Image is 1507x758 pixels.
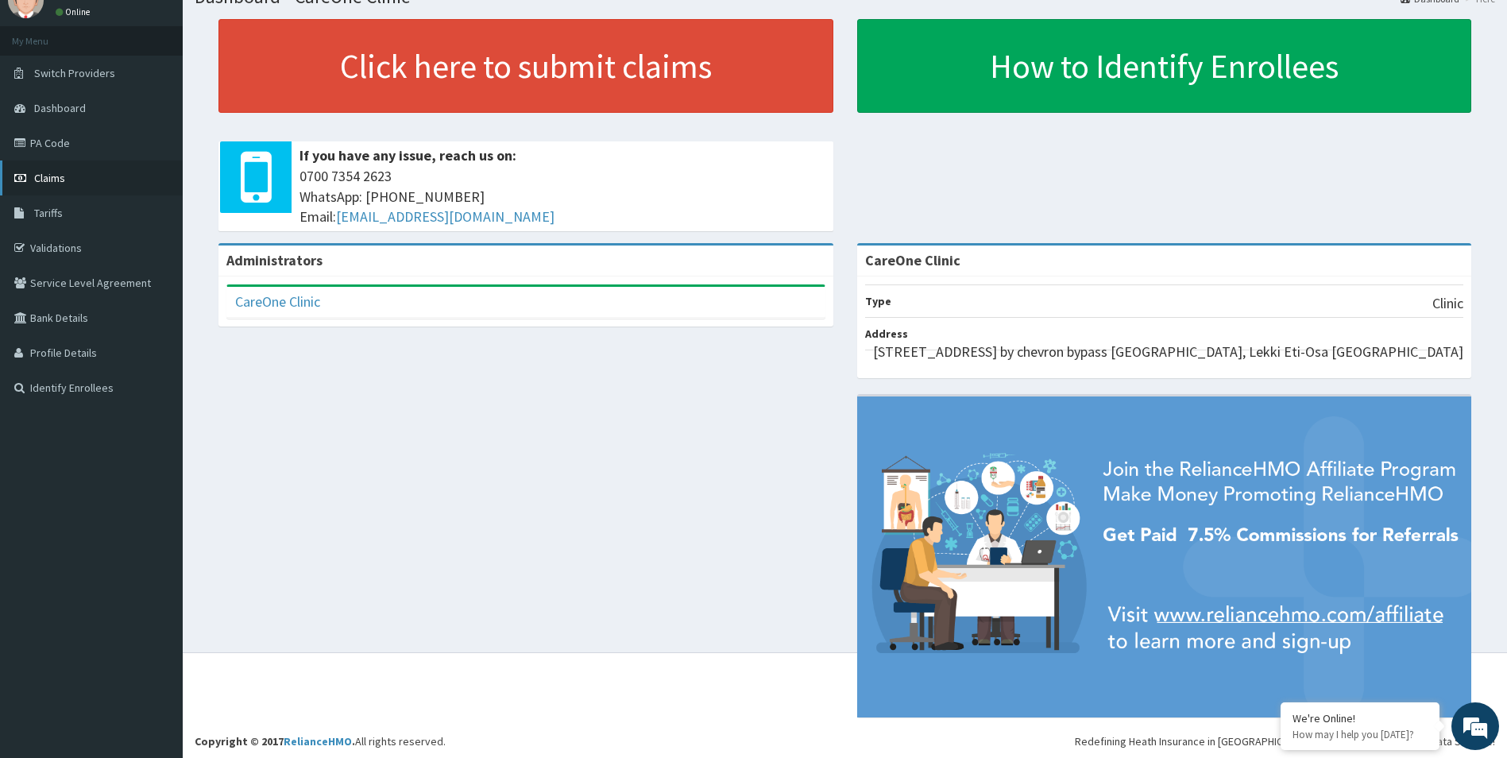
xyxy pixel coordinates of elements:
b: Type [865,294,891,308]
a: Online [56,6,94,17]
a: RelianceHMO [284,734,352,748]
img: provider-team-banner.png [857,396,1472,718]
span: Switch Providers [34,66,115,80]
strong: Copyright © 2017 . [195,734,355,748]
a: How to Identify Enrollees [857,19,1472,113]
b: Administrators [226,251,323,269]
span: 0700 7354 2623 WhatsApp: [PHONE_NUMBER] Email: [299,166,825,227]
a: CareOne Clinic [235,292,320,311]
span: Tariffs [34,206,63,220]
b: Address [865,327,908,341]
div: Redefining Heath Insurance in [GEOGRAPHIC_DATA] using Telemedicine and Data Science! [1075,733,1495,749]
a: Click here to submit claims [218,19,833,113]
strong: CareOne Clinic [865,251,960,269]
p: [STREET_ADDRESS] by chevron bypass [GEOGRAPHIC_DATA], Lekki Eti-Osa [GEOGRAPHIC_DATA] [873,342,1463,362]
span: Dashboard [34,101,86,115]
p: Clinic [1432,293,1463,314]
b: If you have any issue, reach us on: [299,146,516,164]
a: [EMAIL_ADDRESS][DOMAIN_NAME] [336,207,554,226]
span: Claims [34,171,65,185]
p: How may I help you today? [1293,728,1428,741]
div: We're Online! [1293,711,1428,725]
